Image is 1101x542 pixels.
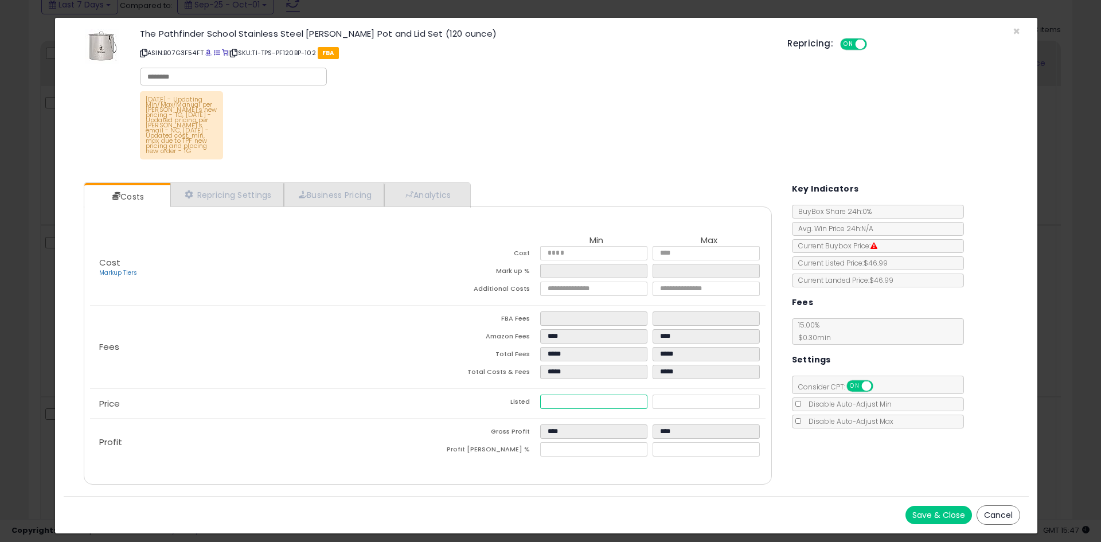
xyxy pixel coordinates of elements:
[428,442,540,460] td: Profit [PERSON_NAME] %
[792,353,831,367] h5: Settings
[653,236,765,246] th: Max
[90,399,428,408] p: Price
[803,416,893,426] span: Disable Auto-Adjust Max
[792,320,831,342] span: 15.00 %
[84,185,169,208] a: Costs
[140,91,223,159] p: [DATE] - Updating Min/Max/Manual per [PERSON_NAME]'s new pricing - TG, [DATE] - Updated pricing p...
[140,29,770,38] h3: The Pathfinder School Stainless Steel [PERSON_NAME] Pot and Lid Set (120 ounce)
[428,311,540,329] td: FBA Fees
[540,236,653,246] th: Min
[428,365,540,383] td: Total Costs & Fees
[428,246,540,264] td: Cost
[428,282,540,299] td: Additional Costs
[870,243,877,249] i: Suppressed Buy Box
[792,224,873,233] span: Avg. Win Price 24h: N/A
[905,506,972,524] button: Save & Close
[384,183,469,206] a: Analytics
[205,48,212,57] a: BuyBox page
[792,206,872,216] span: BuyBox Share 24h: 0%
[792,275,893,285] span: Current Landed Price: $46.99
[792,258,888,268] span: Current Listed Price: $46.99
[428,329,540,347] td: Amazon Fees
[318,47,339,59] span: FBA
[214,48,220,57] a: All offer listings
[848,381,862,391] span: ON
[140,44,770,62] p: ASIN: B07G3F54FT | SKU: TI-TPS-PF120BP-102
[792,241,877,251] span: Current Buybox Price:
[85,29,119,64] img: 41sJq4HyYBL._SL60_.jpg
[865,40,884,49] span: OFF
[428,264,540,282] td: Mark up %
[90,438,428,447] p: Profit
[90,258,428,278] p: Cost
[428,424,540,442] td: Gross Profit
[792,295,814,310] h5: Fees
[977,505,1020,525] button: Cancel
[792,182,859,196] h5: Key Indicators
[803,399,892,409] span: Disable Auto-Adjust Min
[792,333,831,342] span: $0.30 min
[99,268,137,277] a: Markup Tiers
[170,183,284,206] a: Repricing Settings
[90,342,428,352] p: Fees
[284,183,384,206] a: Business Pricing
[222,48,228,57] a: Your listing only
[428,395,540,412] td: Listed
[428,347,540,365] td: Total Fees
[787,39,833,48] h5: Repricing:
[792,382,888,392] span: Consider CPT:
[841,40,856,49] span: ON
[871,381,889,391] span: OFF
[1013,23,1020,40] span: ×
